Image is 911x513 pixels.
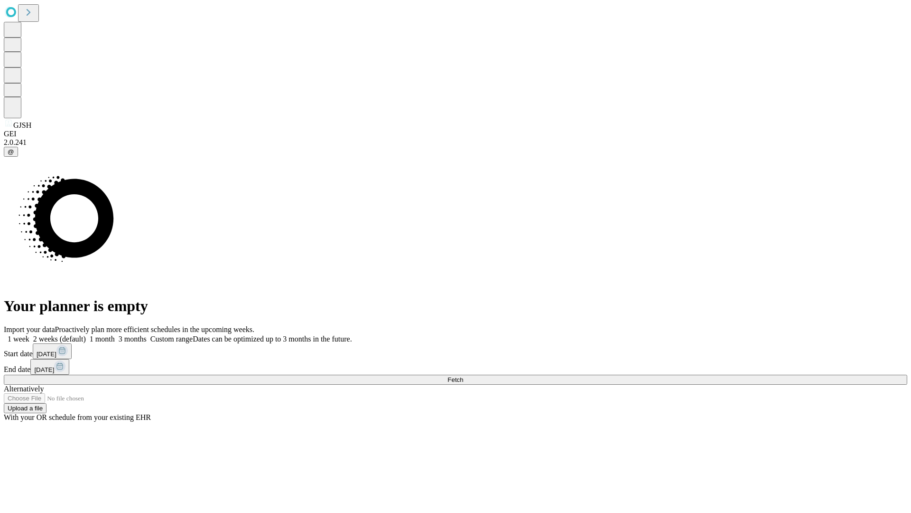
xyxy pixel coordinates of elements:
button: Fetch [4,375,907,385]
div: GEI [4,130,907,138]
span: 2 weeks (default) [33,335,86,343]
h1: Your planner is empty [4,297,907,315]
button: [DATE] [30,359,69,375]
span: Dates can be optimized up to 3 months in the future. [193,335,352,343]
span: [DATE] [34,366,54,373]
button: @ [4,147,18,157]
span: Alternatively [4,385,44,393]
span: With your OR schedule from your existing EHR [4,413,151,421]
span: 1 week [8,335,29,343]
span: Proactively plan more efficient schedules in the upcoming weeks. [55,325,254,333]
span: @ [8,148,14,155]
div: End date [4,359,907,375]
span: Import your data [4,325,55,333]
div: 2.0.241 [4,138,907,147]
span: Fetch [447,376,463,383]
span: 1 month [90,335,115,343]
span: GJSH [13,121,31,129]
div: Start date [4,343,907,359]
span: Custom range [150,335,193,343]
button: [DATE] [33,343,72,359]
span: [DATE] [37,351,56,358]
span: 3 months [119,335,147,343]
button: Upload a file [4,403,46,413]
